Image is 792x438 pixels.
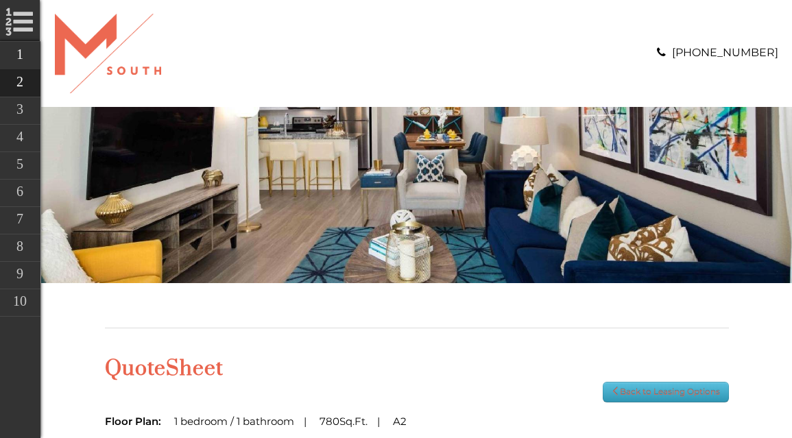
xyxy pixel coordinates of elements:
[41,107,792,283] div: banner
[105,356,166,382] span: Quote
[105,356,224,382] span: Sheet
[105,415,161,428] span: Floor Plan:
[393,415,407,428] span: A2
[320,415,368,428] span: 780
[174,415,294,428] span: 1 bedroom / 1 bathroom
[603,382,729,402] a: Back to Leasing Options
[55,14,161,93] img: A graphic with a red M and the word SOUTH.
[672,46,778,59] a: [PHONE_NUMBER]
[55,46,161,59] a: Logo
[339,415,368,428] span: Sq.Ft.
[41,107,792,283] img: A living room with a blue couch and a television on the wall.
